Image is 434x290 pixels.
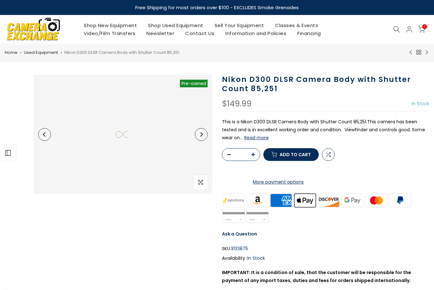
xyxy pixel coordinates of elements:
[231,245,248,253] span: 3133875
[245,192,269,208] img: amazon payments
[270,21,324,29] a: Classes & Events
[222,118,430,142] p: This is a Nikon D300 DLSR Camera Body with Shutter Count 85,251.This camera has been tested and i...
[317,192,341,208] img: discover
[341,192,365,208] img: google pay
[222,269,411,284] strong: IMPORTANT: It is a condition of sale, that the customer will be responsible for the payment of an...
[292,29,327,37] a: Financing
[422,24,427,29] span: 1
[78,29,141,37] a: Video/Film Transfers
[195,128,208,141] button: Next
[222,100,252,108] div: $149.99
[364,192,388,208] img: master
[64,49,179,55] span: Nikon D300 DLSR Camera Body with Shutter Count 85,251
[263,148,319,161] button: Add to cart
[222,254,430,262] div: Availability :
[222,75,430,93] h1: Nikon D300 DLSR Camera Body with Shutter Count 85,251
[418,26,425,33] a: 1
[244,135,269,141] button: Read more
[220,29,292,37] a: Information and Policies
[143,21,209,29] a: Shop Used Equipment
[78,21,143,29] a: Shop New Equipment
[222,192,246,208] img: synchrony
[135,4,299,11] strong: Free Shipping for most orders over $100 - EXCLUDES Smoke Grenades
[269,192,293,208] img: american express
[180,29,220,37] a: Contact Us
[222,208,246,224] img: shopify pay
[222,245,430,253] div: SKU:
[222,178,335,186] a: More payment options
[24,49,58,56] a: Used Equipment
[38,128,51,141] button: Previous
[388,192,412,208] img: paypal
[280,152,311,157] span: Add to cart
[5,49,18,56] a: Home
[141,29,180,37] a: Newsletter
[222,231,257,237] a: Ask a Question
[293,192,317,208] img: apple pay
[209,21,270,29] a: Sell Your Equipment
[245,208,269,224] img: visa
[412,100,429,107] span: In Stock
[247,255,265,261] span: In Stock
